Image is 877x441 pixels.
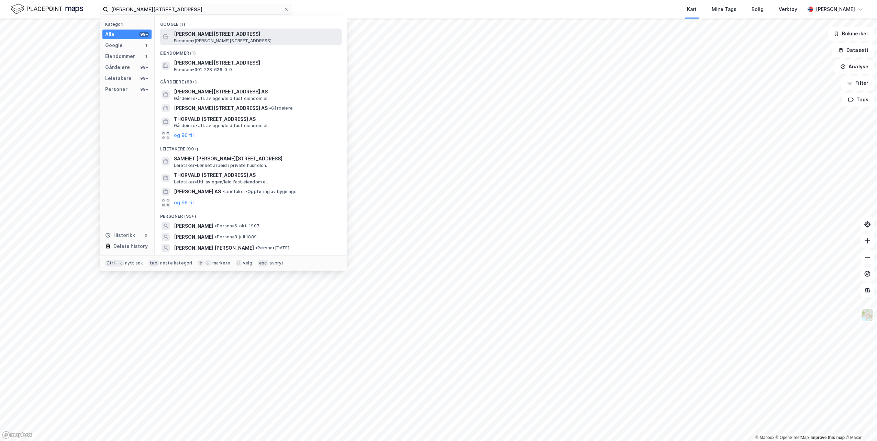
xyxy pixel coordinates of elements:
button: Analyse [834,60,874,73]
span: • [269,105,271,111]
span: Leietaker • Oppføring av bygninger [222,189,299,194]
img: logo.f888ab2527a4732fd821a326f86c7f29.svg [11,3,83,15]
button: Bokmerker [828,27,874,41]
div: Kart [687,5,697,13]
span: [PERSON_NAME][STREET_ADDRESS] AS [174,88,339,96]
a: Mapbox homepage [2,431,32,439]
div: Historikk [105,231,135,239]
button: og 96 til [174,131,194,139]
span: • [222,189,224,194]
span: [PERSON_NAME] [174,222,213,230]
div: 99+ [139,76,149,81]
span: [PERSON_NAME][STREET_ADDRESS] [174,30,339,38]
span: Leietaker • Utl. av egen/leid fast eiendom el. [174,179,268,185]
div: nytt søk [125,260,143,266]
div: Eiendommer [105,52,135,60]
div: 1 [143,54,149,59]
div: neste kategori [160,260,192,266]
button: Tags [842,93,874,106]
div: 99+ [139,65,149,70]
div: Google (1) [155,16,347,29]
div: Bolig [752,5,764,13]
span: Person • 6. okt. 1907 [215,223,259,229]
span: THORVALD [STREET_ADDRESS] AS [174,115,339,123]
span: Eiendom • [PERSON_NAME][STREET_ADDRESS] [174,38,271,44]
div: [PERSON_NAME] [816,5,855,13]
div: Kategori [105,22,152,27]
div: Delete history [113,242,148,250]
div: 99+ [139,32,149,37]
a: Improve this map [811,435,845,440]
div: Leietakere (99+) [155,141,347,153]
iframe: Chat Widget [843,408,877,441]
div: avbryt [269,260,284,266]
div: Alle [105,30,114,38]
div: Eiendommer (1) [155,45,347,57]
span: [PERSON_NAME][STREET_ADDRESS] AS [174,104,268,112]
div: Google [105,41,123,49]
span: • [215,234,217,239]
div: Verktøy [779,5,797,13]
div: velg [243,260,252,266]
span: Person • 8. juli 1889 [215,234,257,240]
span: [PERSON_NAME] [174,233,213,241]
button: og 96 til [174,199,194,207]
span: Gårdeiere [269,105,293,111]
div: markere [212,260,230,266]
span: Gårdeiere • Utl. av egen/leid fast eiendom el. [174,96,269,101]
span: Eiendom • 301-228-626-0-0 [174,67,232,72]
div: Leietakere [105,74,132,82]
a: Mapbox [755,435,774,440]
span: Leietaker • Lønnet arbeid i private husholdn. [174,163,267,168]
span: [PERSON_NAME] [PERSON_NAME] [174,244,254,252]
div: Personer (99+) [155,208,347,220]
span: • [255,245,257,250]
span: Person • [DATE] [255,245,289,251]
span: SAMEIET [PERSON_NAME][STREET_ADDRESS] [174,155,339,163]
div: 0 [143,233,149,238]
button: Filter [841,76,874,90]
span: [PERSON_NAME] AS [174,188,221,196]
span: [PERSON_NAME][STREET_ADDRESS] [174,59,339,67]
div: Ctrl + k [105,260,124,267]
div: Personer [105,85,127,93]
div: esc [258,260,268,267]
span: Gårdeiere • Utl. av egen/leid fast eiendom el. [174,123,269,128]
input: Søk på adresse, matrikkel, gårdeiere, leietakere eller personer [108,4,284,14]
a: OpenStreetMap [776,435,809,440]
span: • [215,223,217,228]
div: tab [148,260,159,267]
div: Gårdeiere [105,63,130,71]
div: 1 [143,43,149,48]
div: Mine Tags [712,5,736,13]
span: THORVALD [STREET_ADDRESS] AS [174,171,339,179]
button: Datasett [832,43,874,57]
div: 99+ [139,87,149,92]
img: Z [861,308,874,321]
div: Gårdeiere (99+) [155,74,347,86]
